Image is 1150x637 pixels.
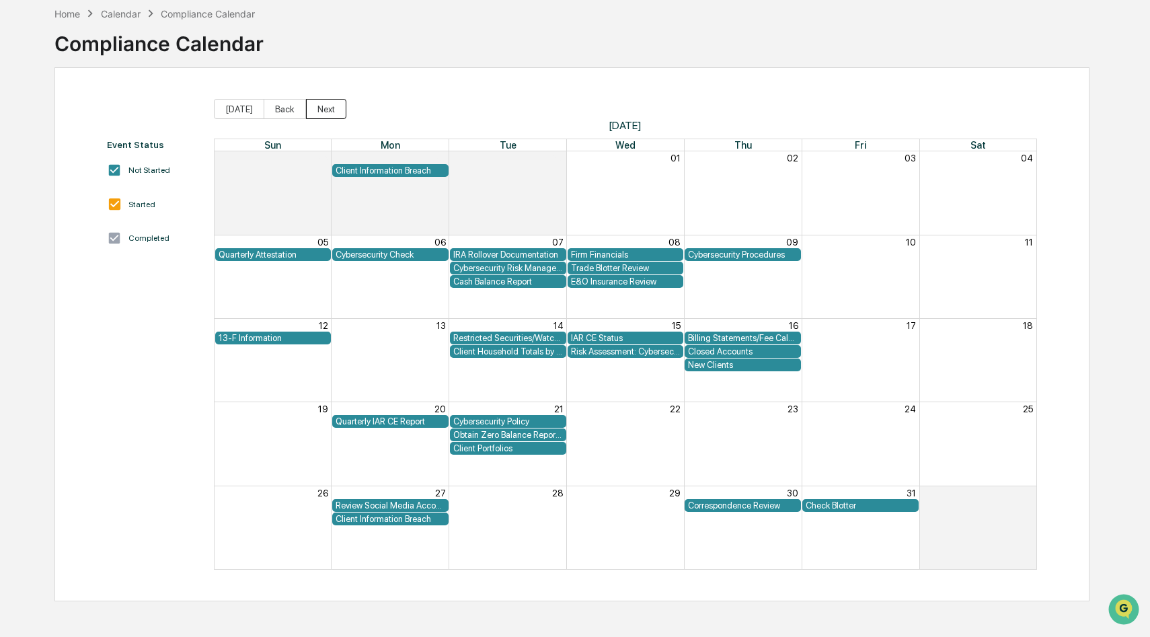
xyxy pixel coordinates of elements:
button: 10 [906,237,916,248]
div: Calendar [101,8,141,20]
div: Cash Balance Report [453,276,563,287]
button: 02 [787,153,798,163]
button: 15 [672,320,681,331]
div: We're available if you need us! [46,116,170,127]
div: New Clients [688,360,798,370]
div: Quarterly Attestation [219,250,328,260]
button: 24 [905,404,916,414]
div: Started [128,200,155,209]
div: Month View [214,139,1038,570]
button: 12 [319,320,328,331]
div: Obtain Zero Balance Report from Custodian [453,430,563,440]
button: 28 [552,488,564,498]
button: 27 [435,488,446,498]
button: 18 [1023,320,1033,331]
span: Preclearance [27,170,87,183]
span: Data Lookup [27,195,85,209]
button: 30 [787,488,798,498]
button: 01 [1023,488,1033,498]
button: 06 [434,237,446,248]
button: [DATE] [214,99,264,119]
div: Start new chat [46,103,221,116]
button: Next [306,99,346,119]
button: 11 [1025,237,1033,248]
div: Check Blotter [806,500,915,511]
div: Risk Assessment: Cybersecurity and Technology Vendor Review [571,346,681,357]
div: Restricted Securities/Watchlist [453,333,563,343]
div: Client Household Totals by State [453,346,563,357]
span: Sun [264,139,281,151]
div: Quarterly IAR CE Report [336,416,445,426]
div: Billing Statements/Fee Calculations Report [688,333,798,343]
button: 17 [907,320,916,331]
button: 29 [434,153,446,163]
span: Thu [734,139,752,151]
div: Client Information Breach [336,165,445,176]
div: 🔎 [13,196,24,207]
button: 16 [789,320,798,331]
div: Review Social Media Accounts [336,500,445,511]
div: 🗄️ [98,171,108,182]
a: 🖐️Preclearance [8,164,92,188]
span: Tue [500,139,516,151]
button: 08 [668,237,681,248]
div: Client Portfolios [453,443,563,453]
input: Clear [35,61,222,75]
button: 03 [905,153,916,163]
button: 25 [1023,404,1033,414]
div: Cybersecurity Check [336,250,445,260]
div: IRA Rollover Documentation [453,250,563,260]
button: 05 [317,237,328,248]
div: IAR CE Status [571,333,681,343]
button: 19 [318,404,328,414]
button: 04 [1021,153,1033,163]
div: Client Information Breach [336,514,445,524]
span: Fri [855,139,866,151]
div: Firm Financials [571,250,681,260]
button: 09 [786,237,798,248]
p: How can we help? [13,28,245,50]
button: 23 [788,404,798,414]
div: Closed Accounts [688,346,798,357]
div: Home [54,8,80,20]
button: 29 [669,488,681,498]
div: E&O Insurance Review [571,276,681,287]
div: Not Started [128,165,170,175]
span: Pylon [134,228,163,238]
span: [DATE] [214,119,1038,132]
div: 13-F Information [219,333,328,343]
button: Start new chat [229,107,245,123]
a: 🗄️Attestations [92,164,172,188]
div: Trade Blotter Review [571,263,681,273]
button: 20 [434,404,446,414]
div: 🖐️ [13,171,24,182]
div: Compliance Calendar [161,8,255,20]
div: Completed [128,233,169,243]
div: Cybersecurity Procedures [688,250,798,260]
span: Attestations [111,170,167,183]
div: Compliance Calendar [54,21,264,56]
span: Wed [615,139,636,151]
div: Cybersecurity Risk Management and Strategy [453,263,563,273]
button: 21 [554,404,564,414]
div: Cybersecurity Policy [453,416,563,426]
img: 1746055101610-c473b297-6a78-478c-a979-82029cc54cd1 [13,103,38,127]
a: Powered byPylon [95,227,163,238]
span: Sat [970,139,986,151]
a: 🔎Data Lookup [8,190,90,214]
button: 01 [670,153,681,163]
span: Mon [381,139,400,151]
iframe: Open customer support [1107,593,1143,629]
button: 31 [907,488,916,498]
button: 26 [317,488,328,498]
div: Event Status [107,139,200,150]
button: 14 [553,320,564,331]
button: 07 [552,237,564,248]
button: Back [264,99,306,119]
div: Correspondence Review [688,500,798,511]
button: 13 [436,320,446,331]
button: 28 [317,153,328,163]
button: 30 [552,153,564,163]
